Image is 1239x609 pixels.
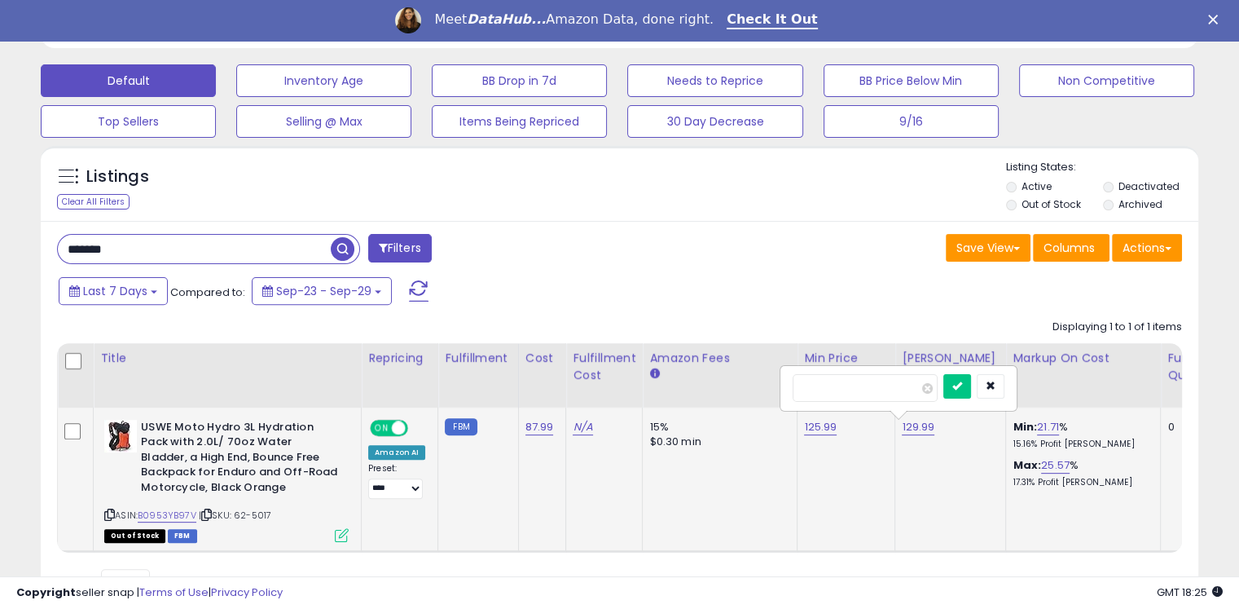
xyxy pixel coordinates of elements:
[902,350,999,367] div: [PERSON_NAME]
[902,419,934,435] a: 129.99
[1013,420,1148,450] div: %
[1006,160,1198,175] p: Listing States:
[649,435,784,449] div: $0.30 min
[1167,350,1224,384] div: Fulfillable Quantity
[141,420,339,500] b: USWE Moto Hydro 3L Hydration Pack with 2.0L/ 70oz Water Bladder, a High End, Bounce Free Backpack...
[434,11,714,28] div: Meet Amazon Data, done right.
[1013,419,1037,435] b: Min:
[1043,240,1095,256] span: Columns
[104,420,349,541] div: ASIN:
[69,575,187,590] span: Show: entries
[168,529,197,543] span: FBM
[525,350,560,367] div: Cost
[804,419,837,435] a: 125.99
[1013,477,1148,488] p: 17.31% Profit [PERSON_NAME]
[573,350,635,384] div: Fulfillment Cost
[139,585,209,600] a: Terms of Use
[1013,350,1153,367] div: Markup on Cost
[649,350,790,367] div: Amazon Fees
[368,234,432,263] button: Filters
[1208,15,1224,24] div: Close
[59,277,168,305] button: Last 7 Days
[1157,585,1223,600] span: 2025-10-7 18:25 GMT
[86,165,149,188] h5: Listings
[41,64,216,97] button: Default
[368,445,425,460] div: Amazon AI
[368,463,425,500] div: Preset:
[649,367,659,382] small: Amazon Fees.
[467,11,546,27] i: DataHub...
[1052,320,1182,335] div: Displaying 1 to 1 of 1 items
[1022,179,1052,193] label: Active
[627,105,802,138] button: 30 Day Decrease
[627,64,802,97] button: Needs to Reprice
[211,585,283,600] a: Privacy Policy
[1013,457,1041,473] b: Max:
[236,105,411,138] button: Selling @ Max
[824,64,999,97] button: BB Price Below Min
[1013,439,1148,450] p: 15.16% Profit [PERSON_NAME]
[1041,457,1070,474] a: 25.57
[83,283,147,299] span: Last 7 Days
[395,7,421,33] img: Profile image for Georgie
[104,420,137,452] img: 51HutXr8BAL._SL40_.jpg
[138,509,196,523] a: B0953YB97V
[199,509,271,522] span: | SKU: 62-5017
[170,285,245,300] span: Compared to:
[1037,419,1059,435] a: 21.71
[445,350,511,367] div: Fulfillment
[432,64,607,97] button: BB Drop in 7d
[1006,343,1161,408] th: The percentage added to the cost of goods (COGS) that forms the calculator for Min & Max prices.
[1022,197,1081,211] label: Out of Stock
[100,350,354,367] div: Title
[1112,234,1182,262] button: Actions
[16,585,283,601] div: seller snap | |
[252,277,392,305] button: Sep-23 - Sep-29
[1118,197,1162,211] label: Archived
[1118,179,1179,193] label: Deactivated
[432,105,607,138] button: Items Being Repriced
[573,419,592,435] a: N/A
[41,105,216,138] button: Top Sellers
[1033,234,1109,262] button: Columns
[236,64,411,97] button: Inventory Age
[104,529,165,543] span: All listings that are currently out of stock and unavailable for purchase on Amazon
[525,419,554,435] a: 87.99
[649,420,784,435] div: 15%
[57,194,130,210] div: Clear All Filters
[1167,420,1218,435] div: 0
[406,421,432,435] span: OFF
[1013,458,1148,488] div: %
[1019,64,1194,97] button: Non Competitive
[824,105,999,138] button: 9/16
[946,234,1030,262] button: Save View
[727,11,818,29] a: Check It Out
[371,421,392,435] span: ON
[368,350,431,367] div: Repricing
[445,418,477,435] small: FBM
[16,585,76,600] strong: Copyright
[276,283,371,299] span: Sep-23 - Sep-29
[804,350,888,367] div: Min Price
